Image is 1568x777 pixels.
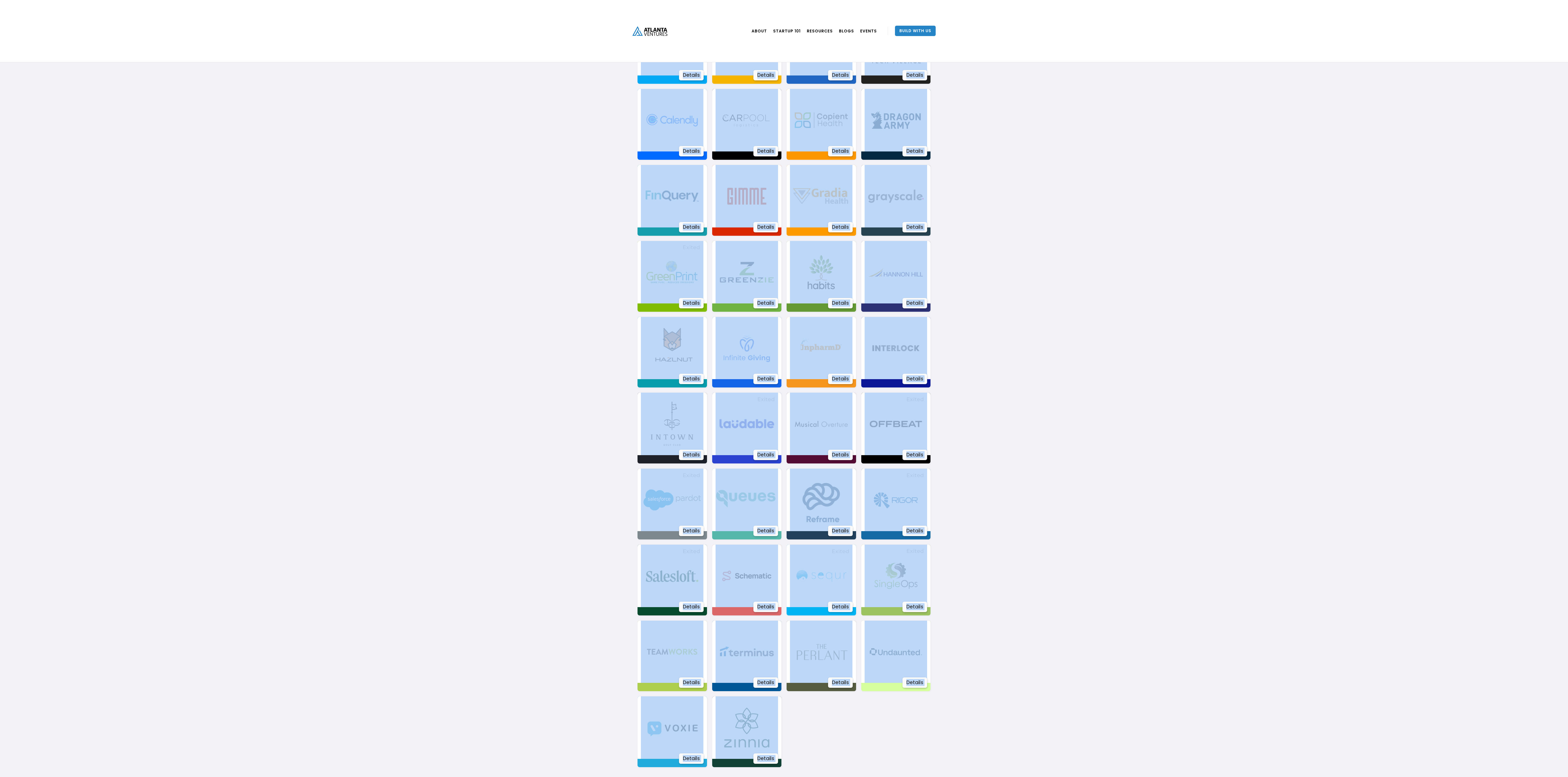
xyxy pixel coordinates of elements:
[790,241,852,303] img: Image 3
[865,317,927,379] img: Image 3
[679,677,704,688] div: Details
[865,393,927,455] img: Image 3
[865,89,927,151] img: Image 3
[902,70,927,80] div: Details
[679,146,704,156] div: Details
[641,696,703,759] img: Image 3
[902,374,927,384] div: Details
[753,450,778,460] div: Details
[641,241,703,303] img: Image 3
[641,165,703,227] img: Image 3
[753,222,778,232] div: Details
[716,621,778,683] img: Image 3
[716,469,778,531] img: Image 3
[716,393,778,455] img: Image 3
[679,450,704,460] div: Details
[902,450,927,460] div: Details
[790,469,852,531] img: Image 3
[828,374,853,384] div: Details
[641,393,703,455] img: Image 3
[716,696,778,759] img: Image 3
[902,222,927,232] div: Details
[839,24,854,38] a: BLOGS
[679,526,704,536] div: Details
[807,24,833,38] a: RESOURCES
[790,545,852,607] img: Image 3
[902,677,927,688] div: Details
[828,526,853,536] div: Details
[790,165,852,227] img: Image 3
[860,24,877,38] a: EVENTS
[641,469,703,531] img: Image 3
[790,393,852,455] img: Image 3
[753,677,778,688] div: Details
[865,621,927,683] img: Image 3
[716,89,778,151] img: Image 3
[679,222,704,232] div: Details
[828,677,853,688] div: Details
[828,298,853,308] div: Details
[641,621,703,683] img: Image 3
[790,621,852,683] img: Image 3
[679,298,704,308] div: Details
[716,317,778,379] img: Image 3
[902,298,927,308] div: Details
[641,317,703,379] img: Image 3
[828,222,853,232] div: Details
[753,753,778,764] div: Details
[895,26,936,36] a: Build With Us
[753,602,778,612] div: Details
[902,602,927,612] div: Details
[865,165,927,227] img: Image 3
[753,526,778,536] div: Details
[752,24,767,38] a: ABOUT
[641,545,703,607] img: Image 3
[679,70,704,80] div: Details
[865,545,927,607] img: Image 3
[790,317,852,379] img: Image 3
[679,753,704,764] div: Details
[753,70,778,80] div: Details
[828,450,853,460] div: Details
[902,146,927,156] div: Details
[865,241,927,303] img: Image 3
[753,146,778,156] div: Details
[753,298,778,308] div: Details
[790,89,852,151] img: Image 3
[753,374,778,384] div: Details
[716,165,778,227] img: Image 3
[679,602,704,612] div: Details
[865,469,927,531] img: Image 3
[902,526,927,536] div: Details
[679,374,704,384] div: Details
[773,24,801,38] a: Startup 101
[716,241,778,303] img: Image 3
[828,602,853,612] div: Details
[641,89,703,151] img: Image 3
[828,146,853,156] div: Details
[828,70,853,80] div: Details
[716,545,778,607] img: Image 3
